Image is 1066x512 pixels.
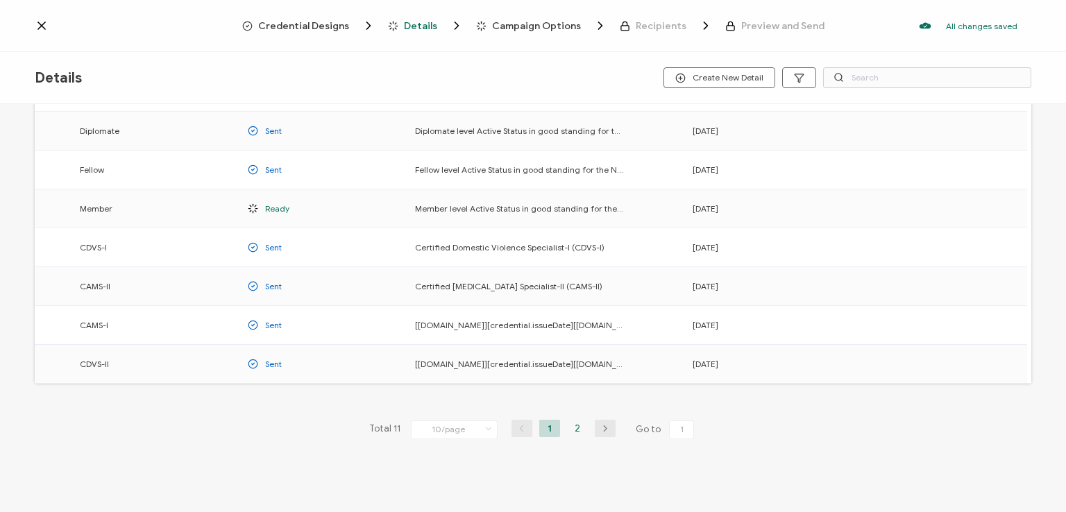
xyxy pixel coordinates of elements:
iframe: Chat Widget [997,445,1066,512]
div: [DATE] [686,123,853,139]
span: CDVS-I [80,239,107,255]
span: [[DOMAIN_NAME]][credential.issueDate][[DOMAIN_NAME]] [415,317,623,333]
span: Campaign Options [476,19,607,33]
span: Diplomate [80,123,119,139]
span: Sent [265,278,282,294]
li: 1 [539,420,560,437]
span: Details [388,19,464,33]
span: Details [35,69,82,87]
span: Credential Designs [258,21,349,31]
span: Go to [636,420,697,439]
span: Recipients [636,21,686,31]
span: Sent [265,317,282,333]
div: [DATE] [686,356,853,372]
div: Breadcrumb [242,19,824,33]
button: Create New Detail [663,67,775,88]
li: 2 [567,420,588,437]
span: Details [404,21,437,31]
span: Certified [MEDICAL_DATA] Specialist-II (CAMS-II) [415,278,602,294]
span: CDVS-II [80,356,109,372]
span: Sent [265,356,282,372]
span: Credential Designs [242,19,375,33]
span: CAMS-I [80,317,108,333]
div: [DATE] [686,239,853,255]
span: Total 11 [369,420,400,439]
p: All changes saved [946,21,1017,31]
input: Select [411,420,498,439]
span: Member [80,200,112,216]
span: [[DOMAIN_NAME]][credential.issueDate][[DOMAIN_NAME]] [415,356,623,372]
span: Preview and Send [725,21,824,31]
div: [DATE] [686,200,853,216]
span: Sent [265,239,282,255]
input: Search [823,67,1031,88]
span: Campaign Options [492,21,581,31]
span: Sent [265,162,282,178]
div: [DATE] [686,278,853,294]
div: [DATE] [686,162,853,178]
span: Create New Detail [675,73,763,83]
span: Sent [265,123,282,139]
span: Recipients [620,19,713,33]
span: Fellow [80,162,104,178]
div: [DATE] [686,317,853,333]
span: CAMS-II [80,278,110,294]
span: Preview and Send [741,21,824,31]
span: Ready [265,200,289,216]
span: Fellow level Active Status in good standing for the National [MEDICAL_DATA] Association (NAMA) [415,162,623,178]
span: Diplomate level Active Status in good standing for the National [MEDICAL_DATA] Association (NAMA) [415,123,623,139]
span: Certified Domestic Violence Specialist-I (CDVS-I) [415,239,604,255]
span: Member level Active Status in good standing for the National [MEDICAL_DATA] Association (NAMA) [415,200,623,216]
